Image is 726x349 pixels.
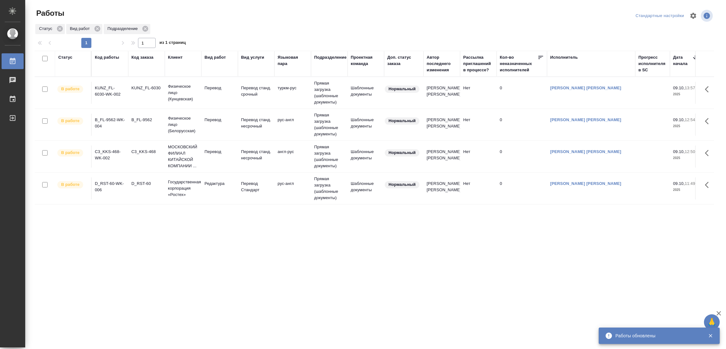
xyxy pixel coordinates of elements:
[497,177,547,199] td: 0
[500,54,538,73] div: Кол-во неназначенных исполнителей
[497,114,547,136] td: 0
[701,82,716,97] button: Здесь прячутся важные кнопки
[427,54,457,73] div: Автор последнего изменения
[389,86,416,92] p: Нормальный
[131,180,162,187] div: D_RST-60
[460,177,497,199] td: Нет
[550,181,621,186] a: [PERSON_NAME] [PERSON_NAME]
[463,54,493,73] div: Рассылка приглашений в процессе?
[274,114,311,136] td: рус-англ
[701,114,716,129] button: Здесь прячутся важные кнопки
[70,26,92,32] p: Вид работ
[241,149,271,161] p: Перевод станд. несрочный
[673,149,685,154] p: 09.10,
[168,54,182,61] div: Клиент
[638,54,667,73] div: Прогресс исполнителя в SC
[387,54,420,67] div: Доп. статус заказа
[92,82,128,104] td: KUNZ_FL-6030-WK-002
[314,54,347,61] div: Подразделение
[686,8,701,23] span: Настроить таблицу
[39,26,55,32] p: Статус
[61,118,79,124] p: В работе
[701,145,716,161] button: Здесь прячутся важные кнопки
[57,117,88,125] div: Исполнитель выполняет работу
[35,24,65,34] div: Статус
[131,85,162,91] div: KUNZ_FL-6030
[168,83,198,102] p: Физическое лицо (Кунцевская)
[92,177,128,199] td: D_RST-60-WK-006
[615,333,699,339] div: Работы обновлены
[550,117,621,122] a: [PERSON_NAME] [PERSON_NAME]
[57,85,88,93] div: Исполнитель выполняет работу
[241,85,271,98] p: Перевод станд. срочный
[389,150,416,156] p: Нормальный
[57,180,88,189] div: Исполнитель выполняет работу
[348,114,384,136] td: Шаблонные документы
[634,11,686,21] div: split button
[348,82,384,104] td: Шаблонные документы
[311,77,348,109] td: Прямая загрузка (шаблонные документы)
[423,114,460,136] td: [PERSON_NAME] [PERSON_NAME]
[131,117,162,123] div: B_FL-9562
[701,10,714,22] span: Посмотреть информацию
[274,145,311,168] td: англ-рус
[61,150,79,156] p: В работе
[205,117,235,123] p: Перевод
[311,173,348,204] td: Прямая загрузка (шаблонные документы)
[104,24,150,34] div: Подразделение
[168,115,198,134] p: Физическое лицо (Белорусская)
[685,181,695,186] p: 11:49
[57,149,88,157] div: Исполнитель выполняет работу
[205,180,235,187] p: Редактура
[389,118,416,124] p: Нормальный
[701,177,716,192] button: Здесь прячутся важные кнопки
[205,149,235,155] p: Перевод
[460,114,497,136] td: Нет
[311,141,348,172] td: Прямая загрузка (шаблонные документы)
[159,39,186,48] span: из 1 страниц
[131,149,162,155] div: C3_KKS-468
[550,54,578,61] div: Исполнитель
[107,26,140,32] p: Подразделение
[205,54,226,61] div: Вид работ
[168,144,198,169] p: МОСКОВСКИЙ ФИЛИАЛ КИТАЙСКОЙ КОМПАНИИ ...
[92,145,128,168] td: C3_KKS-468-WK-002
[274,82,311,104] td: туркм-рус
[704,314,720,330] button: 🙏
[311,109,348,140] td: Прямая загрузка (шаблонные документы)
[673,91,698,98] p: 2025
[241,180,271,193] p: Перевод Стандарт
[351,54,381,67] div: Проектная команда
[241,54,264,61] div: Вид услуги
[274,177,311,199] td: рус-англ
[58,54,72,61] div: Статус
[389,181,416,188] p: Нормальный
[423,145,460,168] td: [PERSON_NAME] [PERSON_NAME]
[205,85,235,91] p: Перевод
[673,181,685,186] p: 09.10,
[92,114,128,136] td: B_FL-9562-WK-004
[131,54,153,61] div: Код заказа
[460,145,497,168] td: Нет
[550,86,621,90] a: [PERSON_NAME] [PERSON_NAME]
[685,86,695,90] p: 13:57
[348,177,384,199] td: Шаблонные документы
[673,54,692,67] div: Дата начала
[550,149,621,154] a: [PERSON_NAME] [PERSON_NAME]
[61,86,79,92] p: В работе
[497,82,547,104] td: 0
[685,117,695,122] p: 12:54
[685,149,695,154] p: 12:50
[278,54,308,67] div: Языковая пара
[241,117,271,129] p: Перевод станд. несрочный
[673,155,698,161] p: 2025
[497,145,547,168] td: 0
[706,316,717,329] span: 🙏
[35,8,64,18] span: Работы
[61,181,79,188] p: В работе
[348,145,384,168] td: Шаблонные документы
[704,333,717,339] button: Закрыть
[673,123,698,129] p: 2025
[423,177,460,199] td: [PERSON_NAME] [PERSON_NAME]
[423,82,460,104] td: [PERSON_NAME] [PERSON_NAME]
